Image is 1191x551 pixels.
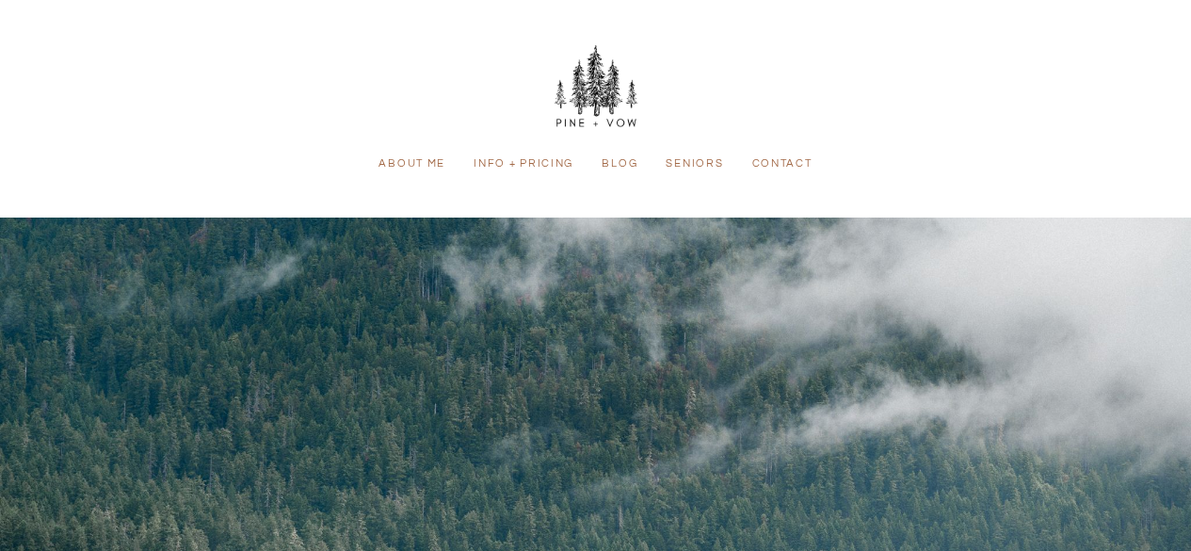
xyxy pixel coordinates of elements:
[369,155,455,172] a: About Me
[743,155,822,172] a: Contact
[464,155,583,172] a: Info + Pricing
[656,155,732,172] a: Seniors
[592,155,647,172] a: Blog
[554,45,638,130] img: Pine + Vow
